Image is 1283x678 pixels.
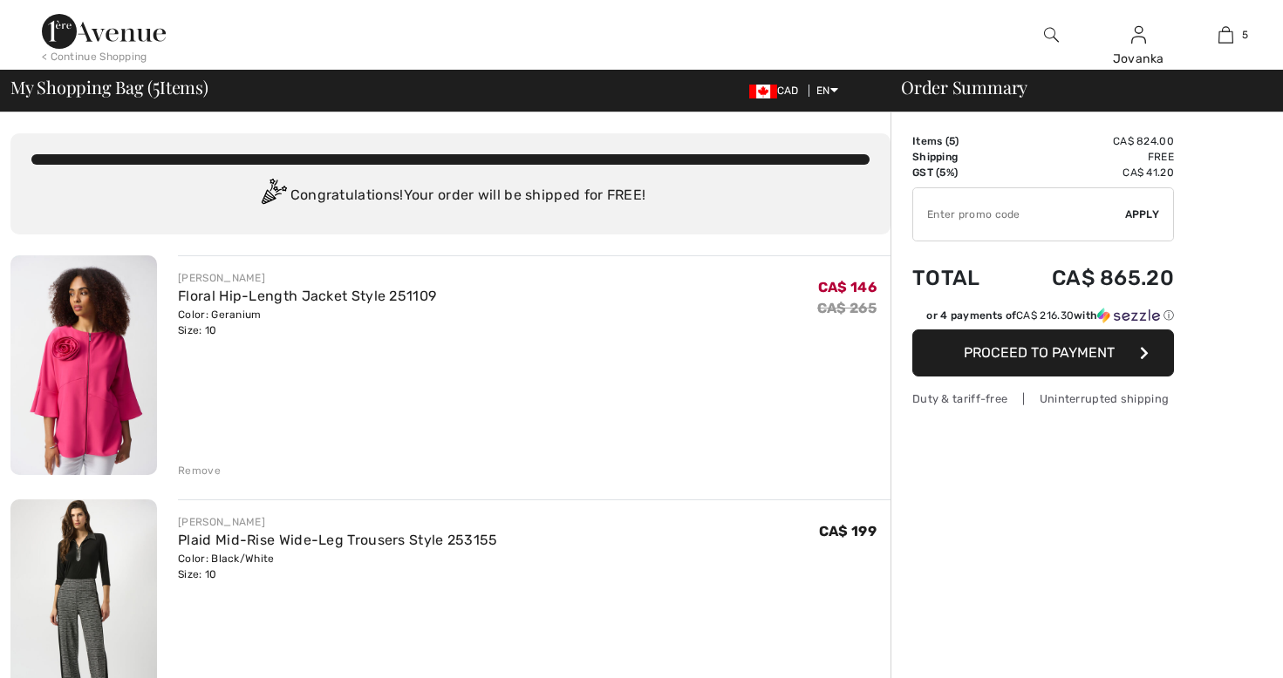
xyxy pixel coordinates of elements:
span: EN [816,85,838,97]
span: 5 [1242,27,1248,43]
a: Floral Hip-Length Jacket Style 251109 [178,288,436,304]
span: Apply [1125,207,1160,222]
img: Canadian Dollar [749,85,777,98]
td: Total [912,248,1006,308]
td: CA$ 41.20 [1006,165,1174,180]
span: Proceed to Payment [964,344,1115,361]
span: My Shopping Bag ( Items) [10,78,208,96]
div: Jovanka [1095,50,1181,68]
div: Congratulations! Your order will be shipped for FREE! [31,179,870,214]
span: CA$ 146 [818,279,877,295]
div: Color: Black/White Size: 10 [178,551,498,582]
div: or 4 payments of with [926,308,1174,323]
div: Order Summary [880,78,1273,96]
span: 5 [153,74,160,97]
button: Proceed to Payment [912,329,1174,376]
div: < Continue Shopping [42,49,147,64]
span: CAD [749,85,806,97]
td: Free [1006,149,1174,165]
a: 5 [1183,24,1268,45]
td: Items ( ) [912,133,1006,149]
img: Congratulation2.svg [256,179,290,214]
a: Plaid Mid-Rise Wide-Leg Trousers Style 253155 [178,532,498,548]
div: or 4 payments ofCA$ 216.30withSezzle Click to learn more about Sezzle [912,308,1174,329]
span: CA$ 216.30 [1016,309,1074,322]
span: CA$ 199 [819,523,877,539]
div: Duty & tariff-free | Uninterrupted shipping [912,390,1174,407]
div: Color: Geranium Size: 10 [178,307,436,338]
a: Sign In [1131,26,1146,43]
td: CA$ 824.00 [1006,133,1174,149]
td: GST (5%) [912,165,1006,180]
img: 1ère Avenue [42,14,166,49]
td: CA$ 865.20 [1006,248,1174,308]
img: search the website [1044,24,1059,45]
div: [PERSON_NAME] [178,514,498,530]
input: Promo code [913,188,1125,241]
img: My Bag [1218,24,1233,45]
img: Sezzle [1097,308,1160,323]
img: Floral Hip-Length Jacket Style 251109 [10,255,157,475]
img: My Info [1131,24,1146,45]
div: Remove [178,463,221,478]
s: CA$ 265 [817,300,877,316]
span: 5 [949,135,955,147]
td: Shipping [912,149,1006,165]
div: [PERSON_NAME] [178,270,436,286]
